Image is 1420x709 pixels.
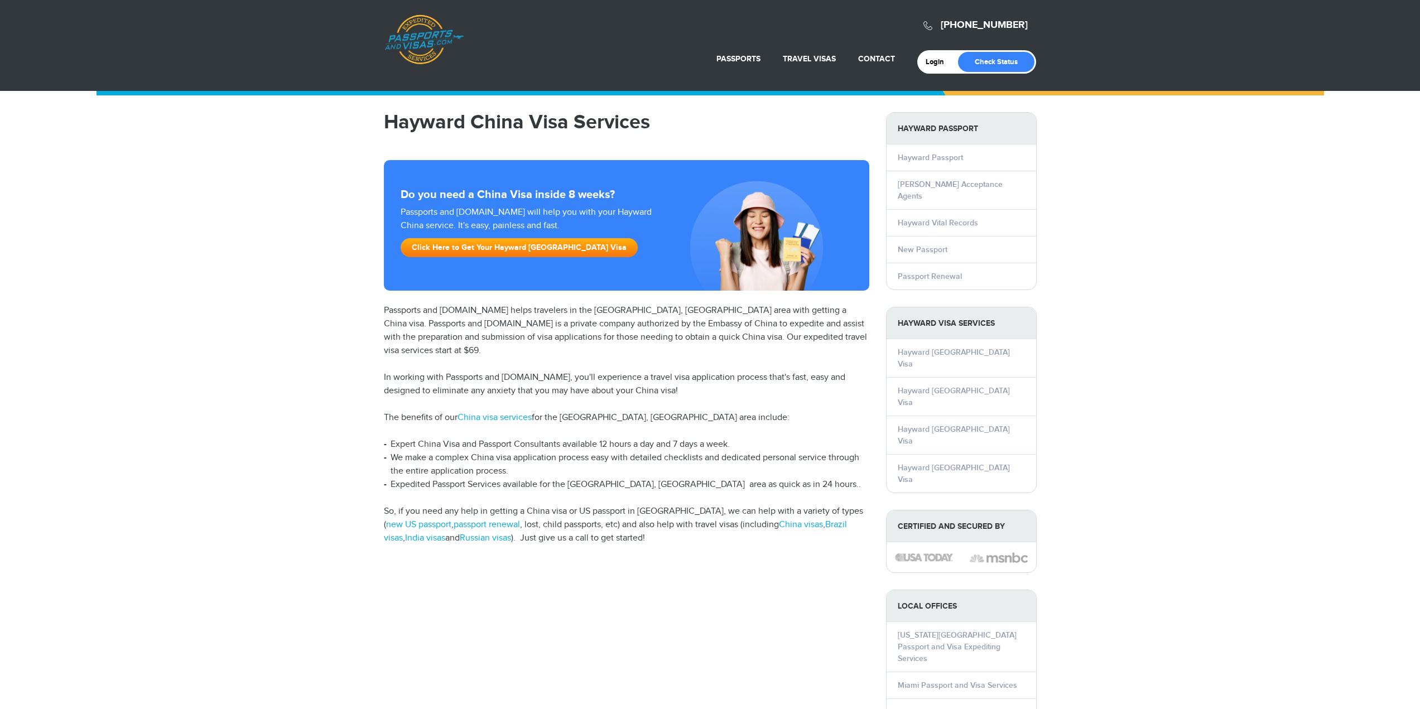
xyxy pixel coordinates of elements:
a: new US passport [386,519,451,530]
a: [PHONE_NUMBER] [941,19,1028,31]
a: passport renewal [454,519,520,530]
a: Hayward [GEOGRAPHIC_DATA] Visa [898,463,1010,484]
strong: LOCAL OFFICES [887,590,1036,622]
a: Russian visas [460,533,511,543]
a: China visas [779,519,823,530]
img: image description [970,551,1028,565]
a: Check Status [958,52,1034,72]
p: So, if you need any help in getting a China visa or US passport in [GEOGRAPHIC_DATA], we can help... [384,505,869,545]
li: Expedited Passport Services available for the [GEOGRAPHIC_DATA], [GEOGRAPHIC_DATA] area as quick ... [384,478,869,491]
a: Hayward Vital Records [898,218,978,228]
strong: Hayward Passport [887,113,1036,144]
strong: Do you need a China Visa inside 8 weeks? [401,188,853,201]
a: Contact [858,54,895,64]
img: image description [895,553,953,561]
strong: Certified and Secured by [887,510,1036,542]
a: Passports & [DOMAIN_NAME] [384,15,464,65]
h1: Hayward China Visa Services [384,112,869,132]
a: [US_STATE][GEOGRAPHIC_DATA] Passport and Visa Expediting Services [898,630,1017,663]
li: Expert China Visa and Passport Consultants available 12 hours a day and 7 days a week. [384,438,869,451]
div: Passports and [DOMAIN_NAME] will help you with your Hayward China service. It's easy, painless an... [396,206,665,263]
a: Hayward [GEOGRAPHIC_DATA] Visa [898,386,1010,407]
a: [PERSON_NAME] Acceptance Agents [898,180,1003,201]
a: New Passport [898,245,947,254]
a: Miami Passport and Visa Services [898,681,1017,690]
a: Hayward [GEOGRAPHIC_DATA] Visa [898,425,1010,446]
a: Login [926,57,952,66]
a: Passports [716,54,760,64]
a: Travel Visas [783,54,836,64]
a: Hayward [GEOGRAPHIC_DATA] Visa [898,348,1010,369]
a: India visas [405,533,445,543]
p: Passports and [DOMAIN_NAME] helps travelers in the [GEOGRAPHIC_DATA], [GEOGRAPHIC_DATA] area with... [384,304,869,358]
strong: Hayward Visa Services [887,307,1036,339]
a: Passport Renewal [898,272,962,281]
a: Hayward Passport [898,153,963,162]
a: Brazil visas [384,519,847,543]
a: China visa services [458,412,532,423]
li: We make a complex China visa application process easy with detailed checklists and dedicated pers... [384,451,869,478]
a: Click Here to Get Your Hayward [GEOGRAPHIC_DATA] Visa [401,238,638,257]
p: The benefits of our for the [GEOGRAPHIC_DATA], [GEOGRAPHIC_DATA] area include: [384,411,869,425]
p: In working with Passports and [DOMAIN_NAME], you'll experience a travel visa application process ... [384,371,869,398]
